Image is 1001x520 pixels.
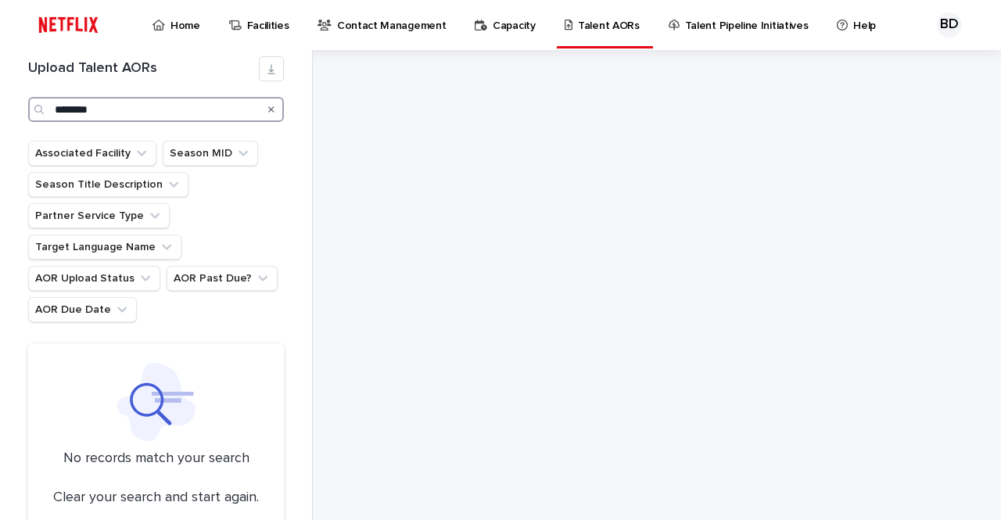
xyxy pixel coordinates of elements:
[28,266,160,291] button: AOR Upload Status
[937,13,962,38] div: BD
[28,141,156,166] button: Associated Facility
[28,235,181,260] button: Target Language Name
[47,450,265,468] p: No records match your search
[163,141,258,166] button: Season MID
[167,266,278,291] button: AOR Past Due?
[28,297,137,322] button: AOR Due Date
[28,172,188,197] button: Season Title Description
[53,490,259,507] p: Clear your search and start again.
[28,97,284,122] input: Search
[31,9,106,41] img: ifQbXi3ZQGMSEF7WDB7W
[28,60,259,77] h1: Upload Talent AORs
[28,203,170,228] button: Partner Service Type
